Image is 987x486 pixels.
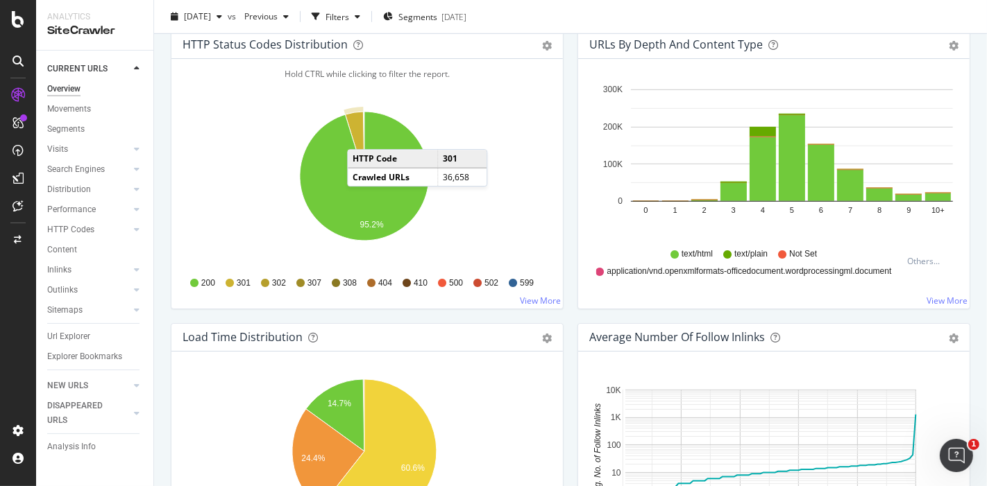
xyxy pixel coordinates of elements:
[47,102,91,116] div: Movements
[343,277,357,289] span: 308
[449,277,463,289] span: 500
[239,6,294,28] button: Previous
[47,303,130,318] a: Sitemaps
[47,399,117,428] div: DISAPPEARED URLS
[47,283,78,297] div: Outlinks
[848,206,852,214] text: 7
[183,330,303,344] div: Load Time Distribution
[702,206,707,214] text: 2
[47,329,90,344] div: Url Explorer
[47,23,142,39] div: SiteCrawler
[47,202,96,217] div: Performance
[438,168,487,186] td: 36,658
[819,206,823,214] text: 6
[761,206,765,214] text: 4
[47,263,71,277] div: Inlinks
[520,295,561,306] a: View More
[47,440,96,454] div: Analysis Info
[47,182,130,197] a: Distribution
[47,243,77,257] div: Content
[47,349,122,364] div: Explorer Bookmarks
[441,10,466,22] div: [DATE]
[47,142,68,157] div: Visits
[47,263,130,277] a: Inlinks
[47,162,130,177] a: Search Engines
[401,463,425,473] text: 60.6%
[378,277,392,289] span: 404
[927,295,968,306] a: View More
[47,349,144,364] a: Explorer Bookmarks
[618,197,623,207] text: 0
[47,399,130,428] a: DISAPPEARED URLS
[940,439,973,472] iframe: Intercom live chat
[931,206,945,214] text: 10+
[47,82,144,96] a: Overview
[47,142,130,157] a: Visits
[438,150,487,168] td: 301
[484,277,498,289] span: 502
[542,41,552,51] div: gear
[47,243,144,257] a: Content
[589,330,765,344] div: Average Number of Follow Inlinks
[47,82,81,96] div: Overview
[272,277,286,289] span: 302
[790,206,794,214] text: 5
[589,81,953,242] svg: A chart.
[611,413,621,422] text: 1K
[47,122,85,137] div: Segments
[47,223,130,237] a: HTTP Codes
[603,85,623,95] text: 300K
[542,333,552,343] div: gear
[228,10,239,22] span: vs
[307,277,321,289] span: 307
[47,303,83,318] div: Sitemaps
[682,248,713,260] span: text/html
[47,223,94,237] div: HTTP Codes
[47,62,108,76] div: CURRENT URLS
[607,266,892,277] span: application/vnd.openxmlformats-officedocument.wordprocessingml.document
[734,248,768,260] span: text/plain
[520,277,534,289] span: 599
[47,102,144,116] a: Movements
[183,37,348,51] div: HTTP Status Codes Distribution
[47,283,130,297] a: Outlinks
[328,399,351,408] text: 14.7%
[877,206,881,214] text: 8
[47,62,130,76] a: CURRENT URLS
[789,248,817,260] span: Not Set
[47,440,144,454] a: Analysis Info
[326,10,349,22] div: Filters
[414,277,428,289] span: 410
[47,122,144,137] a: Segments
[348,150,438,168] td: HTTP Code
[348,168,438,186] td: Crawled URLs
[907,255,946,267] div: Others...
[378,6,472,28] button: Segments[DATE]
[589,37,763,51] div: URLs by Depth and Content Type
[603,159,623,169] text: 100K
[47,162,105,177] div: Search Engines
[237,277,251,289] span: 301
[603,122,623,132] text: 200K
[732,206,736,214] text: 3
[673,206,677,214] text: 1
[47,11,142,23] div: Analytics
[607,440,621,450] text: 100
[968,439,979,450] span: 1
[183,103,546,264] svg: A chart.
[306,6,366,28] button: Filters
[301,453,325,463] text: 24.4%
[47,329,144,344] a: Url Explorer
[611,468,621,478] text: 10
[47,379,130,393] a: NEW URLS
[239,10,278,22] span: Previous
[47,202,130,217] a: Performance
[949,41,959,51] div: gear
[165,6,228,28] button: [DATE]
[47,182,91,197] div: Distribution
[949,333,959,343] div: gear
[398,10,437,22] span: Segments
[906,206,911,214] text: 9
